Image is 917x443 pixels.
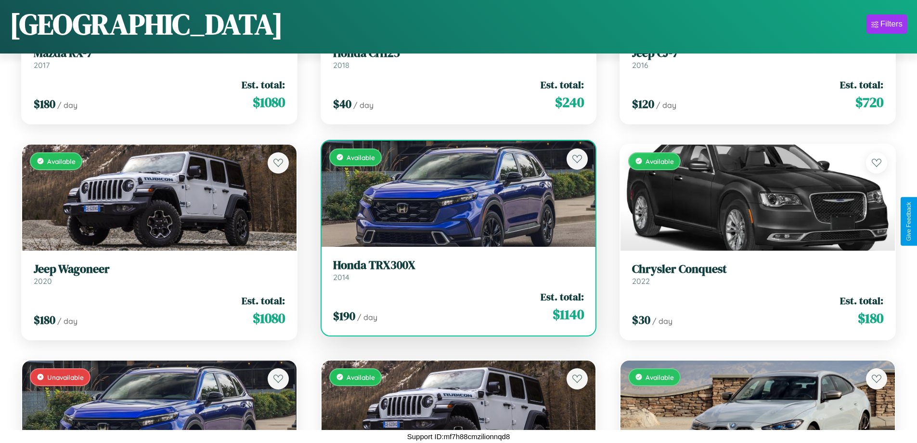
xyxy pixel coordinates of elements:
span: Est. total: [840,294,883,308]
span: 2014 [333,272,349,282]
span: / day [656,100,676,110]
span: Available [347,373,375,381]
span: Available [47,157,76,165]
span: 2020 [34,276,52,286]
p: Support ID: mf7h88cmzilionnqd8 [407,430,510,443]
a: Mazda RX-72017 [34,46,285,70]
span: 2022 [632,276,650,286]
span: 2018 [333,60,349,70]
div: Give Feedback [905,202,912,241]
button: Filters [866,14,907,34]
h3: Jeep CJ-7 [632,46,883,60]
span: Available [646,373,674,381]
span: $ 240 [555,93,584,112]
span: $ 720 [855,93,883,112]
span: $ 1080 [253,93,285,112]
span: Est. total: [242,294,285,308]
span: $ 30 [632,312,650,328]
h3: Honda CH125 [333,46,584,60]
span: Est. total: [242,78,285,92]
span: / day [652,316,672,326]
span: Est. total: [541,290,584,304]
span: Available [347,153,375,161]
a: Honda CH1252018 [333,46,584,70]
h3: Chrysler Conquest [632,262,883,276]
span: $ 120 [632,96,654,112]
span: 2016 [632,60,648,70]
span: $ 180 [858,309,883,328]
a: Honda TRX300X2014 [333,258,584,282]
span: Est. total: [541,78,584,92]
h3: Mazda RX-7 [34,46,285,60]
span: / day [57,316,77,326]
span: $ 180 [34,96,55,112]
a: Jeep CJ-72016 [632,46,883,70]
a: Chrysler Conquest2022 [632,262,883,286]
span: Unavailable [47,373,84,381]
span: Est. total: [840,78,883,92]
span: 2017 [34,60,50,70]
span: / day [353,100,374,110]
h1: [GEOGRAPHIC_DATA] [10,4,283,44]
span: $ 190 [333,308,355,324]
span: $ 1140 [553,305,584,324]
span: $ 180 [34,312,55,328]
span: / day [57,100,77,110]
a: Jeep Wagoneer2020 [34,262,285,286]
span: $ 1080 [253,309,285,328]
h3: Jeep Wagoneer [34,262,285,276]
span: / day [357,312,377,322]
span: Available [646,157,674,165]
span: $ 40 [333,96,351,112]
div: Filters [880,19,903,29]
h3: Honda TRX300X [333,258,584,272]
